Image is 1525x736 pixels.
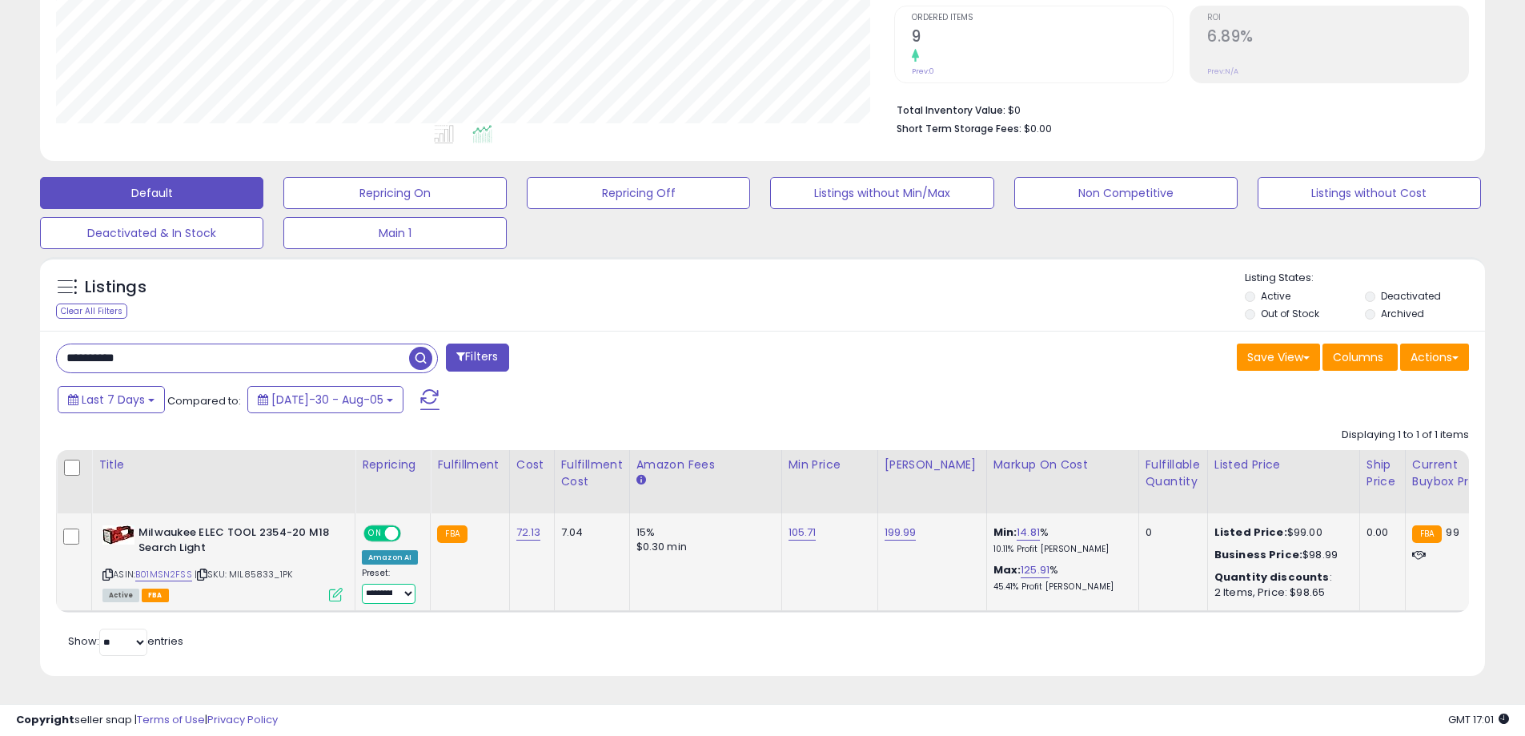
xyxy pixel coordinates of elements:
span: Ordered Items [912,14,1173,22]
div: 0.00 [1366,525,1393,540]
div: [PERSON_NAME] [885,456,980,473]
small: FBA [1412,525,1442,543]
div: Markup on Cost [993,456,1132,473]
small: Prev: N/A [1207,66,1238,76]
button: Columns [1322,344,1398,371]
div: Title [98,456,348,473]
b: Max: [993,562,1021,577]
button: Non Competitive [1014,177,1238,209]
p: 10.11% Profit [PERSON_NAME] [993,544,1126,555]
div: Ship Price [1366,456,1399,490]
b: Milwaukee ELEC TOOL 2354-20 M18 Search Light [138,525,333,559]
button: Default [40,177,263,209]
span: OFF [399,527,424,541]
h2: 6.89% [1207,27,1468,49]
span: Columns [1333,349,1383,365]
div: Current Buybox Price [1412,456,1495,490]
span: Show: entries [68,633,183,649]
label: Deactivated [1381,289,1441,303]
div: Amazon Fees [636,456,775,473]
span: FBA [142,589,169,602]
div: $99.00 [1214,525,1347,540]
div: Fulfillable Quantity [1146,456,1201,490]
a: Privacy Policy [207,712,278,727]
b: Business Price: [1214,547,1302,562]
li: $0 [897,99,1457,119]
b: Total Inventory Value: [897,103,1005,117]
strong: Copyright [16,712,74,727]
div: 15% [636,525,769,540]
h5: Listings [85,276,146,299]
span: $0.00 [1024,121,1052,136]
div: Clear All Filters [56,304,127,319]
span: All listings currently available for purchase on Amazon [102,589,139,602]
button: Save View [1237,344,1320,371]
small: FBA [437,525,467,543]
b: Min: [993,525,1017,540]
b: Quantity discounts [1214,569,1330,585]
div: 0 [1146,525,1195,540]
div: Repricing [362,456,423,473]
img: 41yS2DzoKqL._SL40_.jpg [102,525,134,545]
button: Listings without Cost [1258,177,1481,209]
div: 2 Items, Price: $98.65 [1214,585,1347,600]
span: 99 [1446,525,1459,540]
span: 2025-08-13 17:01 GMT [1448,712,1509,727]
button: Repricing On [283,177,507,209]
button: [DATE]-30 - Aug-05 [247,386,403,413]
a: 105.71 [789,525,817,541]
div: Preset: [362,568,418,604]
span: | SKU: MIL85833_1PK [195,568,292,581]
th: The percentage added to the cost of goods (COGS) that forms the calculator for Min & Max prices. [986,450,1138,513]
small: Amazon Fees. [636,473,646,488]
b: Listed Price: [1214,525,1287,540]
a: B01MSN2FSS [135,568,192,581]
button: Main 1 [283,217,507,249]
p: Listing States: [1245,271,1485,286]
div: $0.30 min [636,540,769,554]
label: Active [1261,289,1290,303]
span: Compared to: [167,393,241,408]
h2: 9 [912,27,1173,49]
button: Listings without Min/Max [770,177,993,209]
small: Prev: 0 [912,66,934,76]
div: seller snap | | [16,713,278,728]
a: 125.91 [1021,562,1049,578]
label: Archived [1381,307,1424,320]
div: Displaying 1 to 1 of 1 items [1342,428,1469,443]
div: Fulfillment Cost [561,456,623,490]
div: ASIN: [102,525,343,600]
a: 14.81 [1017,525,1040,541]
p: 45.41% Profit [PERSON_NAME] [993,581,1126,593]
a: Terms of Use [137,712,205,727]
div: $98.99 [1214,548,1347,562]
span: Last 7 Days [82,392,145,408]
div: : [1214,570,1347,585]
span: ON [365,527,385,541]
div: Fulfillment [437,456,502,473]
button: Last 7 Days [58,386,165,413]
button: Repricing Off [527,177,750,209]
div: Cost [516,456,548,473]
button: Filters [446,344,508,372]
div: Amazon AI [362,550,418,565]
button: Actions [1400,344,1469,371]
a: 199.99 [885,525,917,541]
a: 72.13 [516,525,541,541]
label: Out of Stock [1261,307,1319,320]
div: 7.04 [561,525,617,540]
button: Deactivated & In Stock [40,217,263,249]
div: % [993,525,1126,555]
div: Min Price [789,456,871,473]
span: [DATE]-30 - Aug-05 [271,392,383,408]
div: % [993,563,1126,593]
span: ROI [1207,14,1468,22]
b: Short Term Storage Fees: [897,122,1021,135]
div: Listed Price [1214,456,1353,473]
